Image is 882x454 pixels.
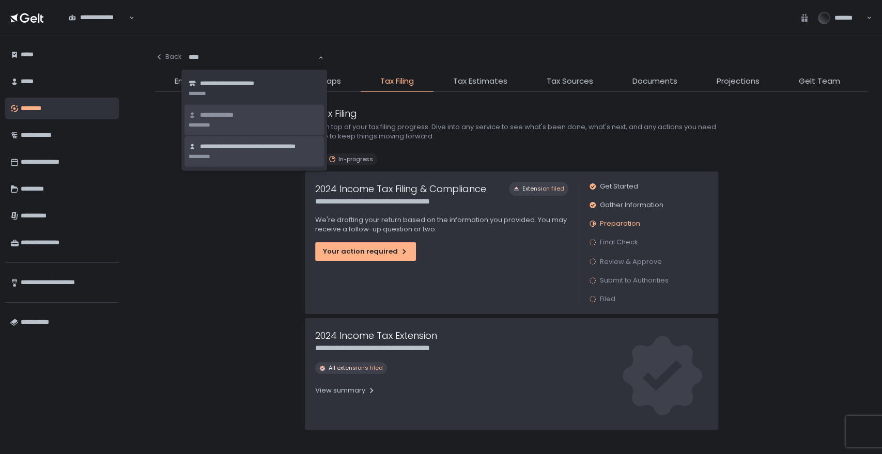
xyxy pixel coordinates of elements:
div: Back [155,52,182,61]
input: Search for option [69,22,128,33]
div: View summary [315,386,376,395]
span: Preparation [600,219,640,228]
button: Back [155,46,182,67]
div: Search for option [62,7,134,29]
p: We're drafting your return based on the information you provided. You may receive a follow-up que... [315,215,568,234]
div: Search for option [182,46,323,68]
div: Your action required [323,247,408,256]
h1: 2024 Income Tax Filing & Compliance [315,182,486,196]
input: Search for option [189,52,317,62]
span: Tax Sources [547,75,593,87]
span: Tax Estimates [453,75,507,87]
h2: Stay on top of your tax filing progress. Dive into any service to see what's been done, what's ne... [305,122,718,141]
div: Tax Filing [305,106,357,120]
h1: 2024 Income Tax Extension [315,328,437,342]
span: Entity [175,75,196,87]
button: Your action required [315,242,416,261]
span: Documents [632,75,677,87]
button: View summary [315,382,376,399]
span: Gather Information [600,200,663,210]
span: Tax Filing [380,75,414,87]
span: Submit to Authorities [600,276,669,285]
span: Filed [600,294,615,304]
span: Extension filed [522,185,564,193]
span: Review & Approve [600,257,662,267]
span: In-progress [338,155,373,163]
span: All extensions filed [329,364,383,372]
span: Projections [717,75,760,87]
span: Gelt Team [799,75,840,87]
span: Get Started [600,182,638,191]
span: Final Check [600,238,638,247]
